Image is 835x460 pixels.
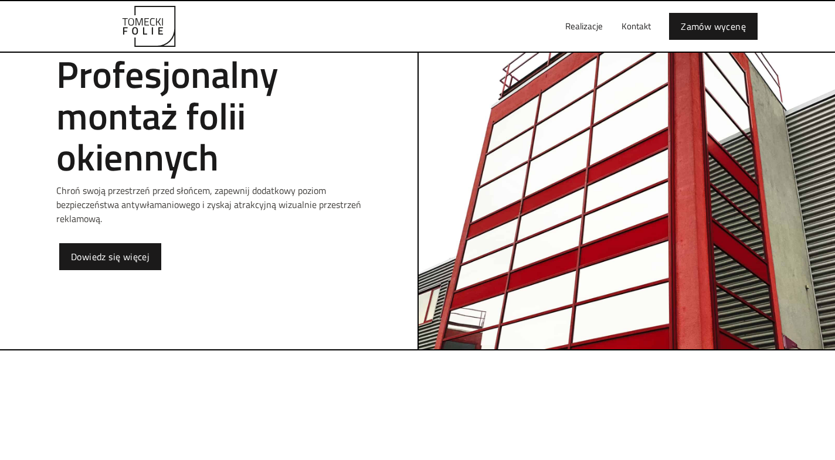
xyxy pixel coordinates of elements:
a: Realizacje [556,8,612,45]
h2: Profesjonalny montaż folii okiennych [56,53,361,177]
a: Kontakt [612,8,660,45]
p: Chroń swoją przestrzeń przed słońcem, zapewnij dodatkowy poziom bezpieczeństwa antywłamaniowego i... [56,183,361,226]
a: Zamów wycenę [669,13,758,40]
a: Dowiedz się więcej [59,243,161,270]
